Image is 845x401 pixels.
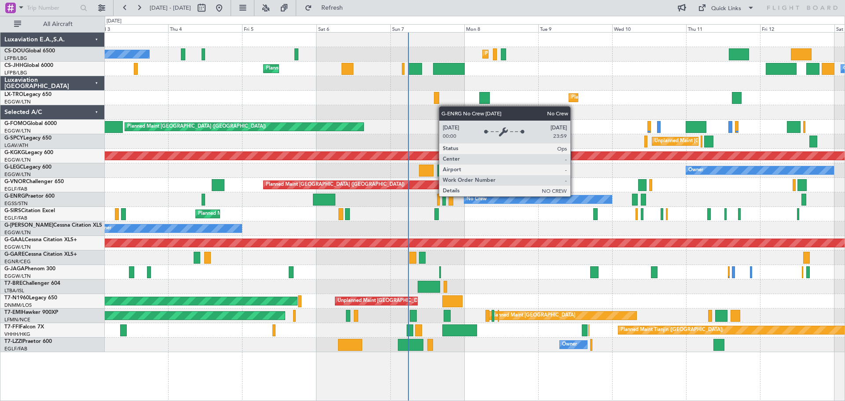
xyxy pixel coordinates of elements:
span: T7-FFI [4,324,20,330]
a: G-VNORChallenger 650 [4,179,64,184]
span: G-VNOR [4,179,26,184]
a: T7-LZZIPraetor 600 [4,339,52,344]
a: EGGW/LTN [4,273,31,280]
div: Mon 8 [464,24,538,32]
div: Wed 10 [612,24,686,32]
span: G-SIRS [4,208,21,213]
div: Sun 7 [390,24,464,32]
a: EGGW/LTN [4,128,31,134]
a: EGNR/CEG [4,258,31,265]
div: Fri 12 [760,24,834,32]
span: CS-DOU [4,48,25,54]
a: DNMM/LOS [4,302,32,309]
div: Sat 6 [316,24,390,32]
div: Owner [688,164,703,177]
a: EGGW/LTN [4,99,31,105]
div: Planned Maint Tianjin ([GEOGRAPHIC_DATA]) [621,324,723,337]
a: LFMN/NCE [4,316,30,323]
span: G-JAGA [4,266,25,272]
div: Planned Maint Dusseldorf [571,91,629,104]
a: G-ENRGPraetor 600 [4,194,55,199]
a: EGGW/LTN [4,229,31,236]
span: G-[PERSON_NAME] [4,223,53,228]
span: LX-TRO [4,92,23,97]
div: Planned Maint [GEOGRAPHIC_DATA] ([GEOGRAPHIC_DATA]) [266,62,404,75]
a: G-SIRSCitation Excel [4,208,55,213]
div: Unplanned Maint [GEOGRAPHIC_DATA] ([GEOGRAPHIC_DATA]) [338,294,482,308]
div: Planned Maint [GEOGRAPHIC_DATA] ([GEOGRAPHIC_DATA]) [198,207,337,221]
span: T7-BRE [4,281,22,286]
span: G-ENRG [4,194,25,199]
a: EGLF/FAB [4,186,27,192]
a: G-JAGAPhenom 300 [4,266,55,272]
button: Quick Links [694,1,759,15]
div: Planned Maint [GEOGRAPHIC_DATA] ([GEOGRAPHIC_DATA]) [266,178,404,191]
a: LGAV/ATH [4,142,28,149]
a: VHHH/HKG [4,331,30,338]
div: Planned Maint [GEOGRAPHIC_DATA] ([GEOGRAPHIC_DATA]) [485,48,624,61]
button: Refresh [301,1,353,15]
input: Trip Number [27,1,77,15]
a: G-KGKGLegacy 600 [4,150,53,155]
span: G-GARE [4,252,25,257]
div: Quick Links [711,4,741,13]
div: Tue 9 [538,24,612,32]
a: LTBA/ISL [4,287,24,294]
span: G-SPCY [4,136,23,141]
a: T7-N1960Legacy 650 [4,295,57,301]
a: EGLF/FAB [4,346,27,352]
a: CS-DOUGlobal 6500 [4,48,55,54]
div: Fri 5 [242,24,316,32]
span: T7-LZZI [4,339,22,344]
span: G-GAAL [4,237,25,243]
a: G-SPCYLegacy 650 [4,136,51,141]
a: LX-TROLegacy 650 [4,92,51,97]
div: No Crew [467,193,487,206]
span: CS-JHH [4,63,23,68]
a: T7-BREChallenger 604 [4,281,60,286]
button: All Aircraft [10,17,96,31]
a: LFPB/LBG [4,55,27,62]
a: G-[PERSON_NAME]Cessna Citation XLS [4,223,102,228]
a: EGGW/LTN [4,171,31,178]
span: G-FOMO [4,121,27,126]
a: CS-JHHGlobal 6000 [4,63,53,68]
a: G-FOMOGlobal 6000 [4,121,57,126]
div: Unplanned Maint [GEOGRAPHIC_DATA] ([PERSON_NAME] Intl) [654,135,797,148]
a: EGGW/LTN [4,157,31,163]
div: Planned Maint [GEOGRAPHIC_DATA] ([GEOGRAPHIC_DATA]) [127,120,266,133]
div: Wed 3 [94,24,168,32]
span: T7-N1960 [4,295,29,301]
div: [DATE] [107,18,121,25]
a: EGLF/FAB [4,215,27,221]
span: T7-EMI [4,310,22,315]
a: G-GAALCessna Citation XLS+ [4,237,77,243]
div: Owner [562,338,577,351]
span: G-LEGC [4,165,23,170]
a: EGGW/LTN [4,244,31,250]
div: Planned Maint [GEOGRAPHIC_DATA] [491,309,575,322]
a: EGSS/STN [4,200,28,207]
div: Thu 11 [686,24,760,32]
a: T7-EMIHawker 900XP [4,310,58,315]
span: G-KGKG [4,150,25,155]
span: [DATE] - [DATE] [150,4,191,12]
div: Thu 4 [168,24,242,32]
span: Refresh [314,5,351,11]
a: LFPB/LBG [4,70,27,76]
a: G-LEGCLegacy 600 [4,165,51,170]
a: G-GARECessna Citation XLS+ [4,252,77,257]
span: All Aircraft [23,21,93,27]
a: T7-FFIFalcon 7X [4,324,44,330]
